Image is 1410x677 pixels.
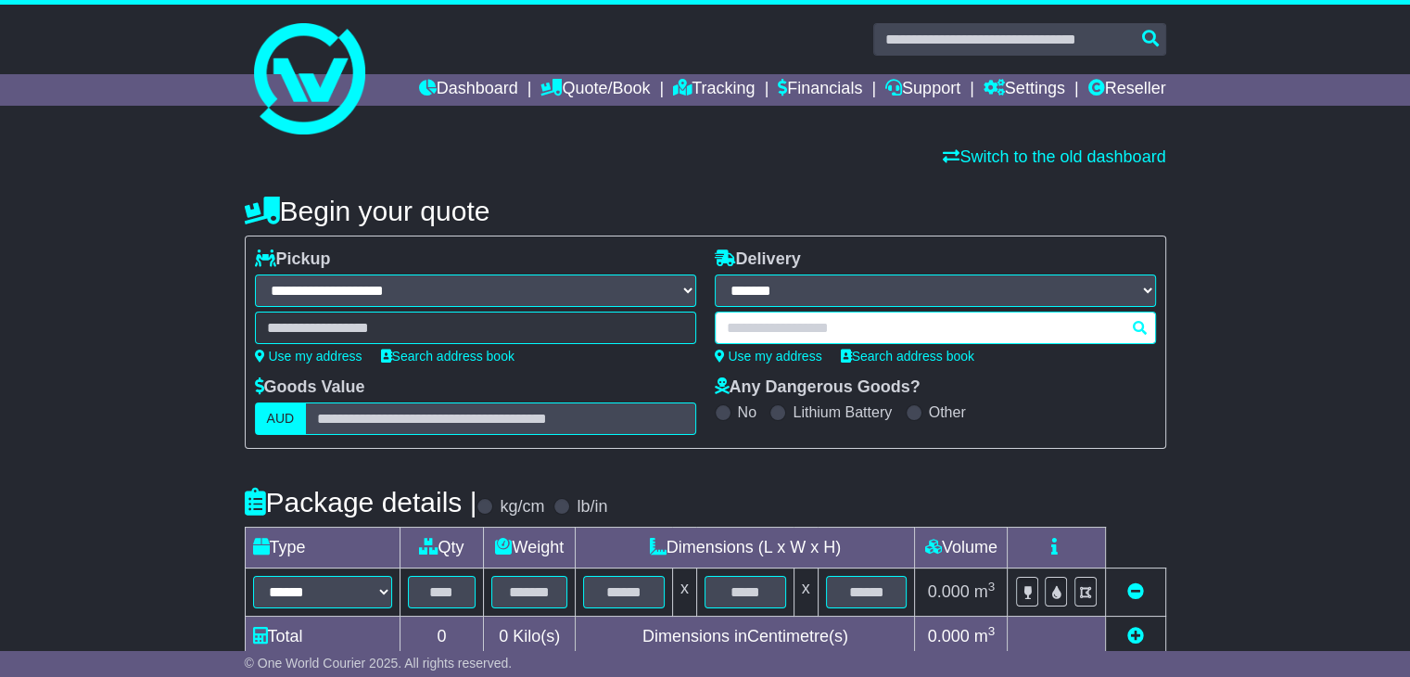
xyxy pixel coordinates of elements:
[245,196,1166,226] h4: Begin your quote
[540,74,650,106] a: Quote/Book
[500,497,544,517] label: kg/cm
[984,74,1065,106] a: Settings
[381,349,514,364] a: Search address book
[400,617,484,658] td: 0
[715,312,1156,344] typeahead: Please provide city
[484,617,576,658] td: Kilo(s)
[885,74,960,106] a: Support
[400,528,484,568] td: Qty
[1127,627,1144,645] a: Add new item
[255,377,365,398] label: Goods Value
[576,617,915,658] td: Dimensions in Centimetre(s)
[255,402,307,435] label: AUD
[672,568,696,617] td: x
[778,74,862,106] a: Financials
[738,403,756,421] label: No
[974,582,996,601] span: m
[974,627,996,645] span: m
[576,528,915,568] td: Dimensions (L x W x H)
[255,249,331,270] label: Pickup
[245,617,400,658] td: Total
[419,74,518,106] a: Dashboard
[245,487,477,517] h4: Package details |
[793,403,892,421] label: Lithium Battery
[841,349,974,364] a: Search address book
[255,349,362,364] a: Use my address
[245,656,513,671] span: © One World Courier 2025. All rights reserved.
[484,528,576,568] td: Weight
[499,627,508,645] span: 0
[988,580,996,594] sup: 3
[988,624,996,638] sup: 3
[1087,74,1165,106] a: Reseller
[943,147,1165,166] a: Switch to the old dashboard
[673,74,755,106] a: Tracking
[928,582,970,601] span: 0.000
[928,627,970,645] span: 0.000
[715,377,921,398] label: Any Dangerous Goods?
[794,568,818,617] td: x
[929,403,966,421] label: Other
[915,528,1008,568] td: Volume
[1127,582,1144,601] a: Remove this item
[715,349,822,364] a: Use my address
[245,528,400,568] td: Type
[715,249,801,270] label: Delivery
[577,497,607,517] label: lb/in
